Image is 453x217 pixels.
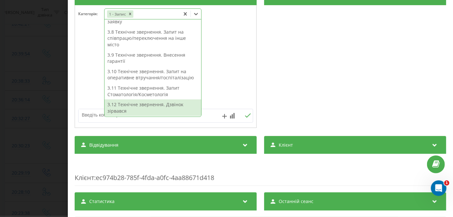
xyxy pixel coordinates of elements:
[431,180,447,196] iframe: Intercom live chat
[89,198,115,205] span: Статистика
[75,160,446,186] div: : ec974b28-785f-4fda-a0fc-4aa88671d418
[104,99,201,116] div: 3.12 Технічне звернення. Дзвінок зірвався
[89,142,118,148] span: Відвідування
[75,173,94,182] span: Клієнт
[127,10,133,18] div: Remove 1 - Запис
[107,10,127,18] div: 1 - Запис
[104,66,201,83] div: 3.10 Технічне звернення. Запит на оперативне втручання/госпіталізацію
[279,142,293,148] span: Клієнт
[104,27,201,50] div: 3.8 Технічне звернення. Запит на співпрацю/переключення на інше місто
[104,83,201,99] div: 3.11 Технічне звернення. Запит Стоматологія/Косметологія
[444,180,449,186] span: 1
[279,198,313,205] span: Останній сеанс
[104,50,201,66] div: 3.9 Технічне звернення. Внесення гарантії
[78,12,104,16] h4: Категорія :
